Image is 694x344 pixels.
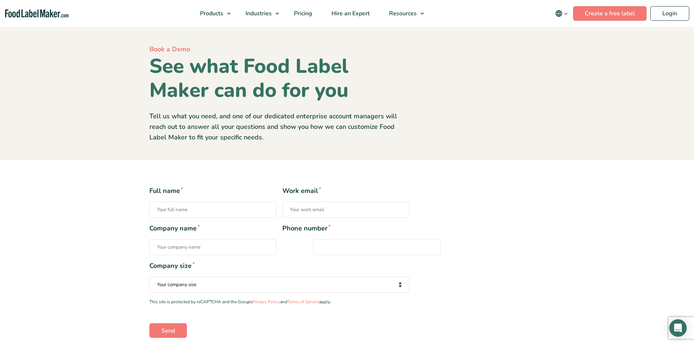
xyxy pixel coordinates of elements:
[149,298,409,305] p: This site is protected by reCAPTCHA and the Google and apply.
[252,299,280,305] a: Privacy Policy
[669,319,687,337] div: Open Intercom Messenger
[149,224,277,233] span: Company name
[149,202,277,218] input: Full name*
[292,9,313,17] span: Pricing
[282,202,409,218] input: Work email*
[149,323,187,338] input: Send
[650,6,689,21] a: Login
[387,9,417,17] span: Resources
[149,239,277,255] input: Company name*
[573,6,647,21] a: Create a free label
[149,186,277,196] span: Full name
[198,9,224,17] span: Products
[149,54,409,102] h1: See what Food Label Maker can do for you
[313,239,440,255] input: Phone number*
[149,261,409,271] span: Company size
[282,224,409,233] span: Phone number
[287,299,319,305] a: Terms of Service
[149,45,190,54] span: Book a Demo
[282,186,409,196] span: Work email
[243,9,272,17] span: Industries
[329,9,370,17] span: Hire an Expert
[149,186,545,337] form: Contact form
[149,111,409,142] p: Tell us what you need, and one of our dedicated enterprise account managers will reach out to ans...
